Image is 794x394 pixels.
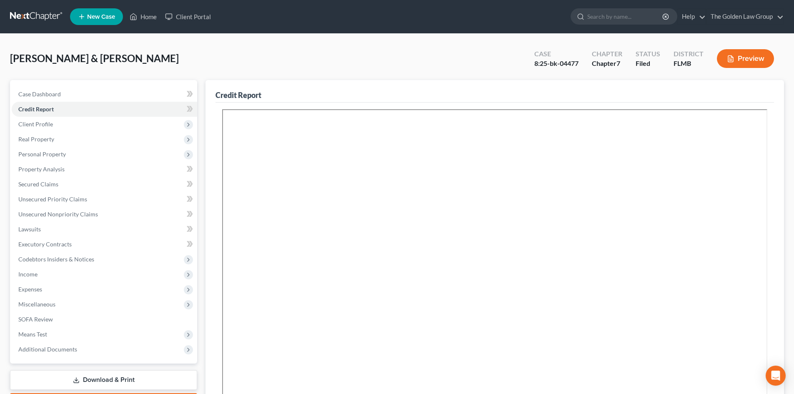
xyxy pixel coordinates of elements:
[87,14,115,20] span: New Case
[616,59,620,67] span: 7
[125,9,161,24] a: Home
[10,52,179,64] span: [PERSON_NAME] & [PERSON_NAME]
[18,271,38,278] span: Income
[12,237,197,252] a: Executory Contracts
[18,151,66,158] span: Personal Property
[12,222,197,237] a: Lawsuits
[678,9,706,24] a: Help
[592,49,622,59] div: Chapter
[674,59,704,68] div: FLMB
[18,196,87,203] span: Unsecured Priority Claims
[18,256,94,263] span: Codebtors Insiders & Notices
[636,49,660,59] div: Status
[18,301,55,308] span: Miscellaneous
[636,59,660,68] div: Filed
[534,49,579,59] div: Case
[18,136,54,143] span: Real Property
[12,102,197,117] a: Credit Report
[18,346,77,353] span: Additional Documents
[18,331,47,338] span: Means Test
[766,366,786,386] div: Open Intercom Messenger
[592,59,622,68] div: Chapter
[215,90,261,100] div: Credit Report
[12,177,197,192] a: Secured Claims
[587,9,664,24] input: Search by name...
[18,241,72,248] span: Executory Contracts
[18,90,61,98] span: Case Dashboard
[12,162,197,177] a: Property Analysis
[12,192,197,207] a: Unsecured Priority Claims
[18,211,98,218] span: Unsecured Nonpriority Claims
[674,49,704,59] div: District
[18,181,58,188] span: Secured Claims
[12,87,197,102] a: Case Dashboard
[10,370,197,390] a: Download & Print
[18,105,54,113] span: Credit Report
[706,9,784,24] a: The Golden Law Group
[161,9,215,24] a: Client Portal
[18,120,53,128] span: Client Profile
[717,49,774,68] button: Preview
[18,286,42,293] span: Expenses
[12,207,197,222] a: Unsecured Nonpriority Claims
[12,312,197,327] a: SOFA Review
[18,316,53,323] span: SOFA Review
[534,59,579,68] div: 8:25-bk-04477
[18,166,65,173] span: Property Analysis
[18,226,41,233] span: Lawsuits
